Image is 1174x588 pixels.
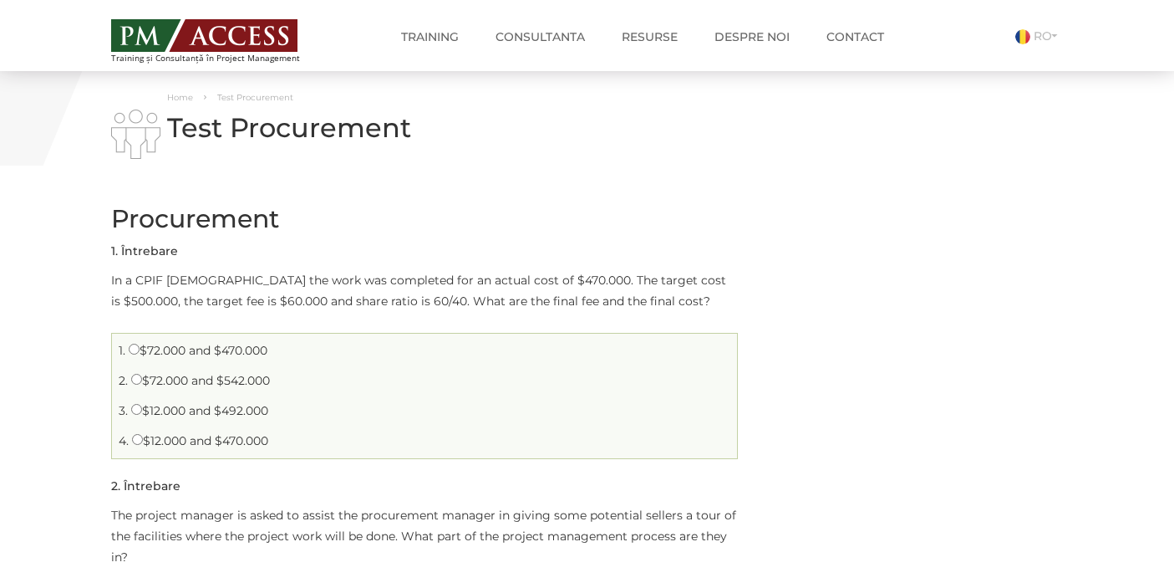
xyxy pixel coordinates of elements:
[483,20,597,54] a: Consultanta
[132,434,143,445] input: $12.000 and $470.000
[111,113,738,142] h1: Test Procurement
[111,505,738,568] p: The project manager is asked to assist the procurement manager in giving some potential sellers a...
[1015,29,1030,44] img: Romana
[119,433,129,448] span: 4.
[131,403,268,418] label: $12.000 and $492.000
[131,404,142,415] input: $12.000 and $492.000
[111,270,738,312] p: In a CPIF [DEMOGRAPHIC_DATA] the work was completed for an actual cost of $470.000. The target co...
[609,20,690,54] a: Resurse
[119,403,128,418] span: 3.
[132,433,268,448] label: $12.000 and $470.000
[111,54,331,63] span: Training și Consultanță în Project Management
[111,480,180,493] h5: . Întrebare
[167,92,193,103] a: Home
[111,245,178,258] h5: . Întrebare
[111,19,297,52] img: PM ACCESS - Echipa traineri si consultanti certificati PMP: Narciss Popescu, Mihai Olaru, Monica ...
[217,92,293,103] span: Test Procurement
[129,343,267,358] label: $72.000 and $470.000
[814,20,897,54] a: Contact
[129,344,140,355] input: $72.000 and $470.000
[131,374,142,385] input: $72.000 and $542.000
[119,343,125,358] span: 1.
[702,20,802,54] a: Despre noi
[111,205,738,233] h2: Procurement
[111,478,118,493] span: 2
[119,373,128,388] span: 2.
[389,20,471,54] a: Training
[1015,28,1064,43] a: RO
[111,243,115,258] span: 1
[111,110,160,159] img: i-02.png
[111,14,331,63] a: Training și Consultanță în Project Management
[131,373,270,388] label: $72.000 and $542.000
